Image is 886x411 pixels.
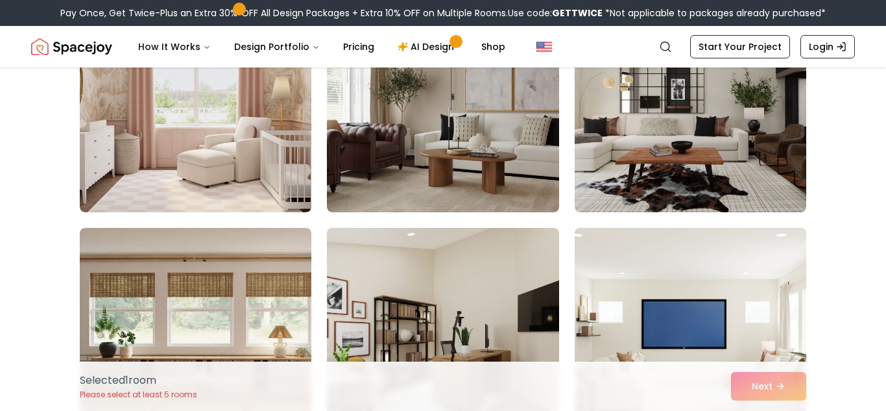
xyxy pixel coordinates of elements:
div: Pay Once, Get Twice-Plus an Extra 30% OFF All Design Packages + Extra 10% OFF on Multiple Rooms. [60,6,826,19]
span: *Not applicable to packages already purchased* [603,6,826,19]
a: Shop [471,34,516,60]
a: Start Your Project [690,35,790,58]
nav: Main [128,34,516,60]
nav: Global [31,26,855,68]
button: How It Works [128,34,221,60]
b: GETTWICE [552,6,603,19]
a: Login [800,35,855,58]
span: Use code: [508,6,603,19]
img: Room room-2 [327,5,558,212]
img: Spacejoy Logo [31,34,112,60]
a: Pricing [333,34,385,60]
button: Design Portfolio [224,34,330,60]
a: Spacejoy [31,34,112,60]
p: Selected 1 room [80,373,197,388]
img: Room room-3 [575,5,806,212]
p: Please select at least 5 rooms [80,390,197,400]
a: AI Design [387,34,468,60]
img: Room room-1 [80,5,311,212]
img: United States [536,39,552,55]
